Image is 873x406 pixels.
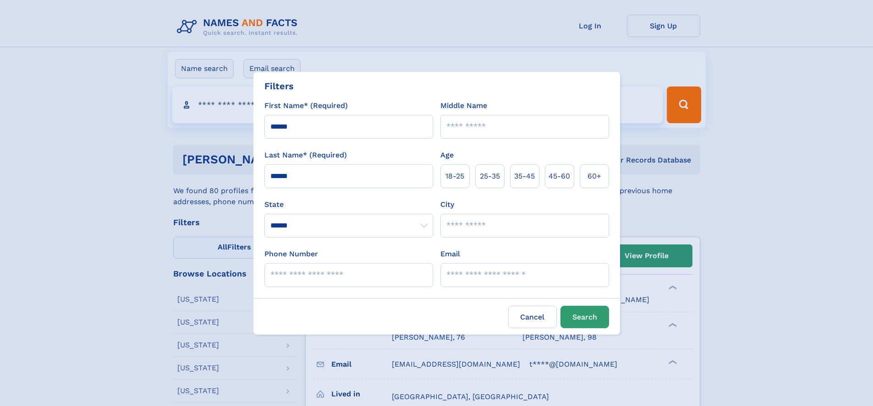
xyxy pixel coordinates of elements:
span: 60+ [587,171,601,182]
label: Middle Name [440,100,487,111]
label: Last Name* (Required) [264,150,347,161]
label: First Name* (Required) [264,100,348,111]
label: Phone Number [264,249,318,260]
span: 25‑35 [480,171,500,182]
label: Age [440,150,454,161]
span: 18‑25 [445,171,464,182]
div: Filters [264,79,294,93]
span: 45‑60 [549,171,570,182]
label: Email [440,249,460,260]
label: Cancel [508,306,557,328]
label: City [440,199,454,210]
span: 35‑45 [514,171,535,182]
label: State [264,199,433,210]
button: Search [560,306,609,328]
